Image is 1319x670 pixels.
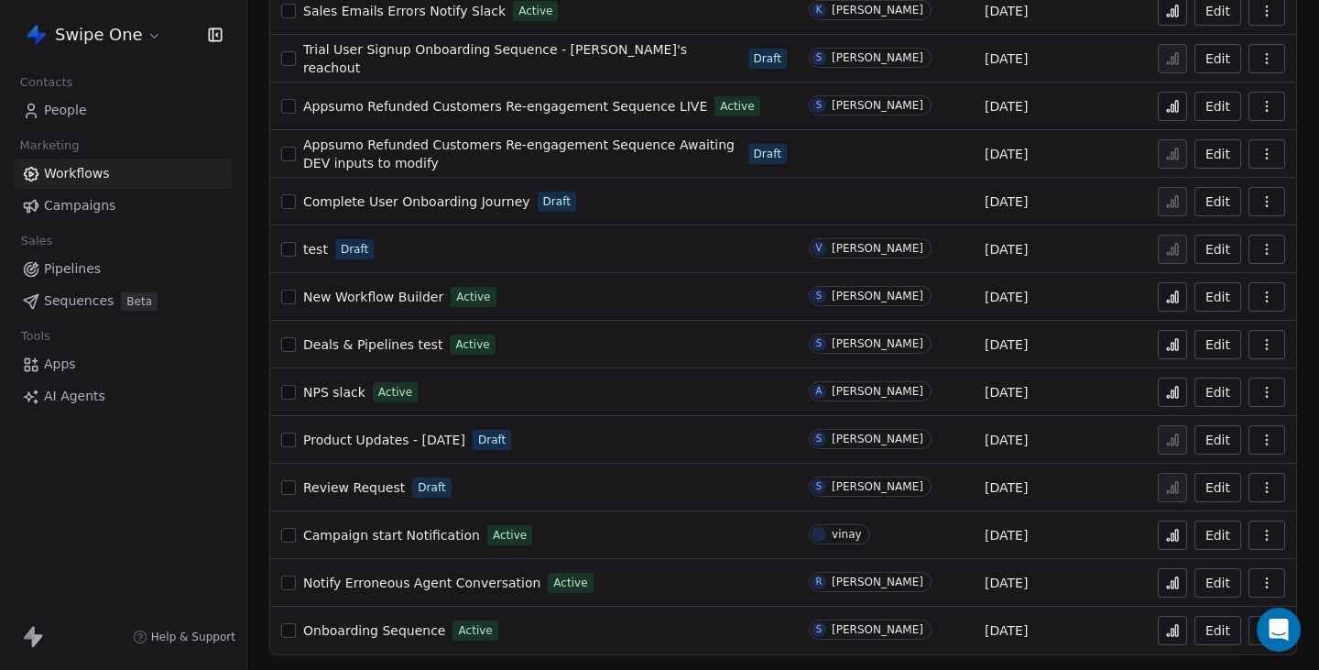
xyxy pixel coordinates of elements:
[121,292,158,311] span: Beta
[816,3,823,17] div: K
[832,385,923,398] div: [PERSON_NAME]
[832,623,923,636] div: [PERSON_NAME]
[832,290,923,302] div: [PERSON_NAME]
[985,192,1028,211] span: [DATE]
[15,95,232,126] a: People
[754,146,781,162] span: Draft
[458,622,492,639] span: Active
[303,40,741,77] a: Trial User Signup Onboarding Sequence - [PERSON_NAME]'s reachout
[985,478,1028,497] span: [DATE]
[816,575,823,589] div: R
[15,191,232,221] a: Campaigns
[378,384,412,401] span: Active
[303,288,443,306] a: New Workflow Builder
[15,286,232,316] a: SequencesBeta
[303,526,480,544] a: Campaign start Notification
[1194,139,1241,169] button: Edit
[303,4,506,18] span: Sales Emails Errors Notify Slack
[22,19,166,50] button: Swipe One
[816,432,822,446] div: S
[816,622,822,637] div: S
[303,194,530,209] span: Complete User Onboarding Journey
[303,335,442,354] a: Deals & Pipelines test
[303,2,506,20] a: Sales Emails Errors Notify Slack
[1194,425,1241,455] button: Edit
[1257,608,1301,652] div: Open Intercom Messenger
[832,99,923,112] div: [PERSON_NAME]
[816,50,822,65] div: S
[1194,378,1241,407] button: Edit
[13,227,60,255] span: Sales
[1194,473,1241,502] button: Edit
[303,242,328,257] span: test
[44,291,114,311] span: Sequences
[816,336,822,351] div: S
[303,480,405,495] span: Review Request
[832,480,923,493] div: [PERSON_NAME]
[303,431,465,449] a: Product Updates - [DATE]
[816,479,822,494] div: S
[754,50,781,67] span: Draft
[1194,235,1241,264] button: Edit
[418,479,445,496] span: Draft
[15,159,232,189] a: Workflows
[832,433,923,445] div: [PERSON_NAME]
[985,97,1028,115] span: [DATE]
[303,383,365,401] a: NPS slack
[985,335,1028,354] span: [DATE]
[720,98,754,115] span: Active
[985,145,1028,163] span: [DATE]
[1194,568,1241,598] button: Edit
[44,101,87,120] span: People
[832,337,923,350] div: [PERSON_NAME]
[1194,330,1241,359] button: Edit
[985,431,1028,449] span: [DATE]
[303,136,741,172] a: Appsumo Refunded Customers Re-engagement Sequence Awaiting DEV inputs to modify
[303,478,405,497] a: Review Request
[1194,616,1241,645] button: Edit
[15,349,232,379] a: Apps
[1194,44,1241,73] button: Edit
[543,193,571,210] span: Draft
[303,576,540,590] span: Notify Erroneous Agent Conversation
[303,528,480,543] span: Campaign start Notification
[303,621,445,640] a: Onboarding Sequence
[832,4,923,16] div: [PERSON_NAME]
[303,99,707,114] span: Appsumo Refunded Customers Re-engagement Sequence LIVE
[15,381,232,412] a: AI Agents
[985,49,1028,68] span: [DATE]
[493,527,527,544] span: Active
[303,433,465,447] span: Product Updates - [DATE]
[1194,282,1241,312] button: Edit
[1194,187,1241,216] button: Edit
[44,164,110,183] span: Workflows
[303,574,540,592] a: Notify Erroneous Agent Conversation
[985,621,1028,640] span: [DATE]
[303,385,365,400] span: NPS slack
[832,242,923,255] div: [PERSON_NAME]
[303,240,328,258] a: test
[478,432,506,448] span: Draft
[816,289,822,303] div: S
[1194,521,1241,550] button: Edit
[1194,92,1241,121] button: Edit
[341,241,368,258] span: Draft
[44,259,101,279] span: Pipelines
[985,526,1028,544] span: [DATE]
[816,241,823,256] div: V
[44,387,105,406] span: AI Agents
[303,42,687,75] span: Trial User Signup Onboarding Sequence - [PERSON_NAME]'s reachout
[26,24,48,46] img: Swipe%20One%20Logo%201-1.svg
[985,288,1028,306] span: [DATE]
[15,254,232,284] a: Pipelines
